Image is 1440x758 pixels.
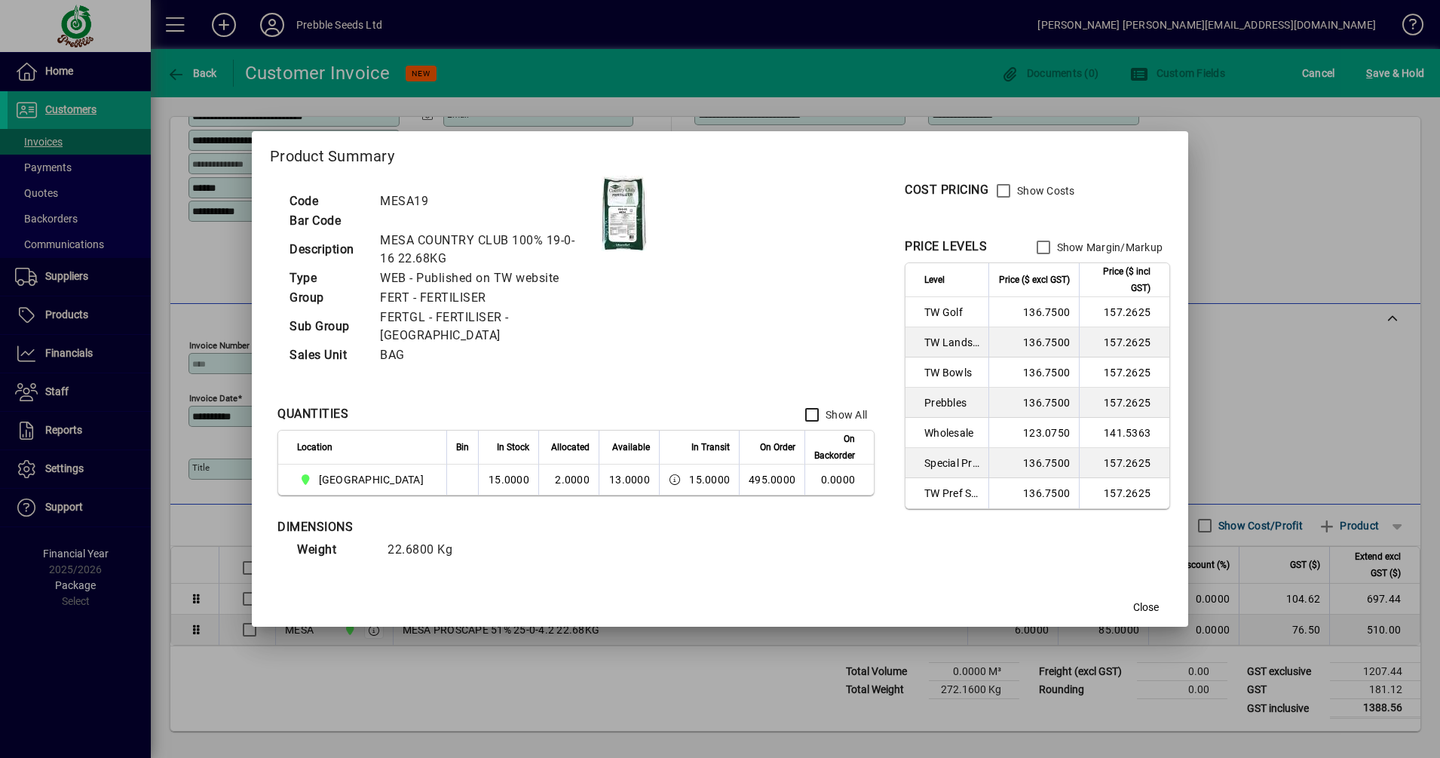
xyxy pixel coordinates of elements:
[924,365,979,380] span: TW Bowls
[1079,448,1169,478] td: 157.2625
[1079,478,1169,508] td: 157.2625
[1079,358,1169,388] td: 157.2625
[988,327,1079,358] td: 136.7500
[924,456,979,471] span: Special Price
[282,211,372,231] td: Bar Code
[380,540,470,560] td: 22.6800 Kg
[988,478,1079,508] td: 136.7500
[538,465,599,495] td: 2.0000
[497,439,529,456] span: In Stock
[924,395,979,410] span: Prebbles
[372,288,602,308] td: FERT - FERTILISER
[691,439,730,456] span: In Transit
[988,358,1079,388] td: 136.7500
[282,231,372,269] td: Description
[924,272,945,288] span: Level
[282,192,372,211] td: Code
[252,131,1188,175] h2: Product Summary
[1054,240,1163,255] label: Show Margin/Markup
[1133,600,1159,615] span: Close
[988,418,1079,448] td: 123.0750
[372,269,602,288] td: WEB - Published on TW website
[282,269,372,288] td: Type
[1014,183,1075,198] label: Show Costs
[823,407,867,422] label: Show All
[372,345,602,365] td: BAG
[905,181,988,199] div: COST PRICING
[924,335,979,350] span: TW Landscaper
[277,405,348,423] div: QUANTITIES
[456,439,469,456] span: Bin
[1079,297,1169,327] td: 157.2625
[277,518,654,536] div: DIMENSIONS
[297,439,332,456] span: Location
[988,448,1079,478] td: 136.7500
[988,297,1079,327] td: 136.7500
[804,465,874,495] td: 0.0000
[602,176,647,251] img: contain
[319,472,424,487] span: [GEOGRAPHIC_DATA]
[478,465,538,495] td: 15.0000
[599,465,659,495] td: 13.0000
[814,431,855,464] span: On Backorder
[924,305,979,320] span: TW Golf
[1079,388,1169,418] td: 157.2625
[282,308,372,345] td: Sub Group
[1079,418,1169,448] td: 141.5363
[988,388,1079,418] td: 136.7500
[290,540,380,560] td: Weight
[689,472,730,487] span: 15.0000
[749,474,795,486] span: 495.0000
[999,272,1070,288] span: Price ($ excl GST)
[1089,263,1150,296] span: Price ($ incl GST)
[282,288,372,308] td: Group
[372,308,602,345] td: FERTGL - FERTILISER - [GEOGRAPHIC_DATA]
[612,439,650,456] span: Available
[372,231,602,269] td: MESA COUNTRY CLUB 100% 19-0-16 22.68KG
[551,439,590,456] span: Allocated
[905,238,987,256] div: PRICE LEVELS
[924,425,979,440] span: Wholesale
[282,345,372,365] td: Sales Unit
[924,486,979,501] span: TW Pref Sup
[760,439,795,456] span: On Order
[372,192,602,211] td: MESA19
[1079,327,1169,358] td: 157.2625
[1122,594,1170,621] button: Close
[297,471,430,489] span: CHRISTCHURCH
